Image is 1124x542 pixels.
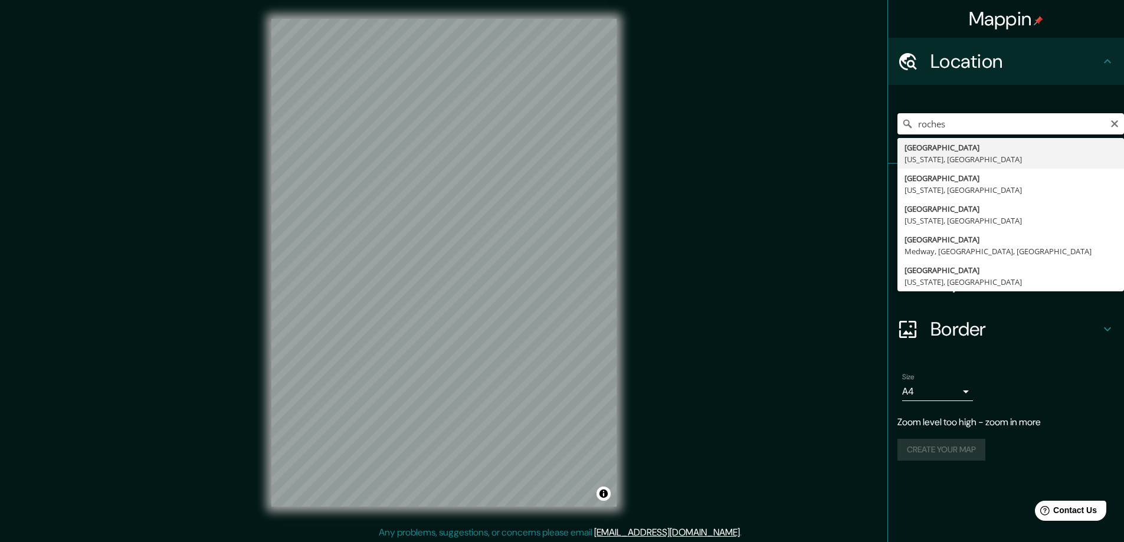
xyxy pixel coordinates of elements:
div: [GEOGRAPHIC_DATA] [905,142,1117,153]
div: [US_STATE], [GEOGRAPHIC_DATA] [905,184,1117,196]
div: Location [888,38,1124,85]
a: [EMAIL_ADDRESS][DOMAIN_NAME] [594,526,740,538]
div: Layout [888,258,1124,306]
div: [GEOGRAPHIC_DATA] [905,234,1117,245]
label: Size [902,372,915,382]
div: Pins [888,164,1124,211]
h4: Mappin [969,7,1044,31]
p: Zoom level too high - zoom in more [897,415,1115,429]
div: . [743,525,746,540]
h4: Location [930,50,1100,73]
button: Toggle attribution [597,487,611,501]
div: [US_STATE], [GEOGRAPHIC_DATA] [905,276,1117,288]
div: Medway, [GEOGRAPHIC_DATA], [GEOGRAPHIC_DATA] [905,245,1117,257]
h4: Border [930,317,1100,341]
div: [GEOGRAPHIC_DATA] [905,264,1117,276]
canvas: Map [271,19,617,507]
div: Border [888,306,1124,353]
div: . [742,525,743,540]
div: [GEOGRAPHIC_DATA] [905,203,1117,215]
h4: Layout [930,270,1100,294]
iframe: Help widget launcher [1019,496,1111,529]
div: [US_STATE], [GEOGRAPHIC_DATA] [905,215,1117,226]
div: Style [888,211,1124,258]
button: Clear [1110,117,1119,129]
img: pin-icon.png [1034,16,1043,25]
div: [US_STATE], [GEOGRAPHIC_DATA] [905,153,1117,165]
input: Pick your city or area [897,113,1124,134]
p: Any problems, suggestions, or concerns please email . [379,525,742,540]
div: [GEOGRAPHIC_DATA] [905,172,1117,184]
div: A4 [902,382,973,401]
